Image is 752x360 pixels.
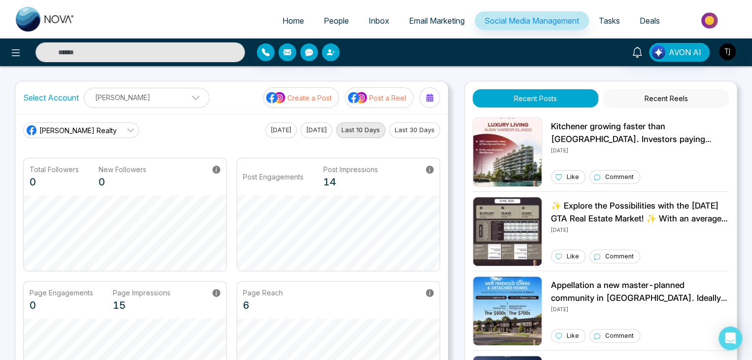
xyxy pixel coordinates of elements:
span: Social Media Management [484,16,579,26]
a: Social Media Management [475,11,589,30]
img: Unable to load img. [473,276,542,346]
span: AVON AI [669,46,701,58]
p: [DATE] [551,145,729,154]
p: Like [567,252,579,261]
div: Open Intercom Messenger [718,326,742,350]
p: Kitchener growing faster than [GEOGRAPHIC_DATA]. Investors paying attention. you? 📉 Vacancy rates [551,120,729,145]
p: Post Engagements [243,172,304,182]
img: Lead Flow [651,45,665,59]
img: Unable to load img. [473,197,542,266]
p: Page Engagements [30,288,93,298]
a: People [314,11,359,30]
p: Comment [605,173,634,181]
button: Last 10 Days [336,122,385,138]
span: People [324,16,349,26]
p: Create a Post [287,93,332,103]
span: Deals [640,16,660,26]
p: 0 [99,175,146,189]
p: Like [567,173,579,181]
img: social-media-icon [266,91,286,104]
p: 6 [243,298,283,313]
p: 0 [30,175,79,189]
a: Deals [630,11,670,30]
button: [DATE] [265,122,297,138]
button: AVON AI [649,43,710,62]
p: [PERSON_NAME] [90,89,203,106]
span: Email Marketing [409,16,465,26]
p: 15 [113,298,171,313]
p: Comment [605,252,634,261]
p: [DATE] [551,304,729,313]
p: 0 [30,298,93,313]
a: Tasks [589,11,630,30]
img: social-media-icon [348,91,368,104]
span: Tasks [599,16,620,26]
p: Comment [605,331,634,340]
a: Email Marketing [399,11,475,30]
p: New Followers [99,164,146,175]
p: ✨ Explore the Possibilities with the [DATE] GTA Real Estate Market! ✨ With an average selling pri... [551,200,729,225]
button: Recent Reels [603,89,729,108]
label: Select Account [23,92,79,104]
p: [DATE] [551,225,729,234]
p: Total Followers [30,164,79,175]
button: social-media-iconPost a Reel [345,87,413,108]
span: Inbox [369,16,389,26]
button: social-media-iconCreate a Post [263,87,339,108]
p: Post a Reel [369,93,406,103]
p: Appellation a new master-planned community in [GEOGRAPHIC_DATA]. Ideally situated at [GEOGRAPHIC_... [551,279,729,304]
span: [PERSON_NAME] Realty [39,125,117,136]
img: Nova CRM Logo [16,7,75,32]
button: [DATE] [301,122,332,138]
p: Page Impressions [113,288,171,298]
span: Home [282,16,304,26]
button: Recent Posts [473,89,598,108]
a: Inbox [359,11,399,30]
a: Home [273,11,314,30]
img: Unable to load img. [473,117,542,187]
button: Last 30 Days [389,122,440,138]
p: 14 [323,175,378,189]
p: Post Impressions [323,164,378,175]
p: Like [567,331,579,340]
p: Page Reach [243,288,283,298]
img: Market-place.gif [675,9,746,32]
img: User Avatar [719,43,736,60]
